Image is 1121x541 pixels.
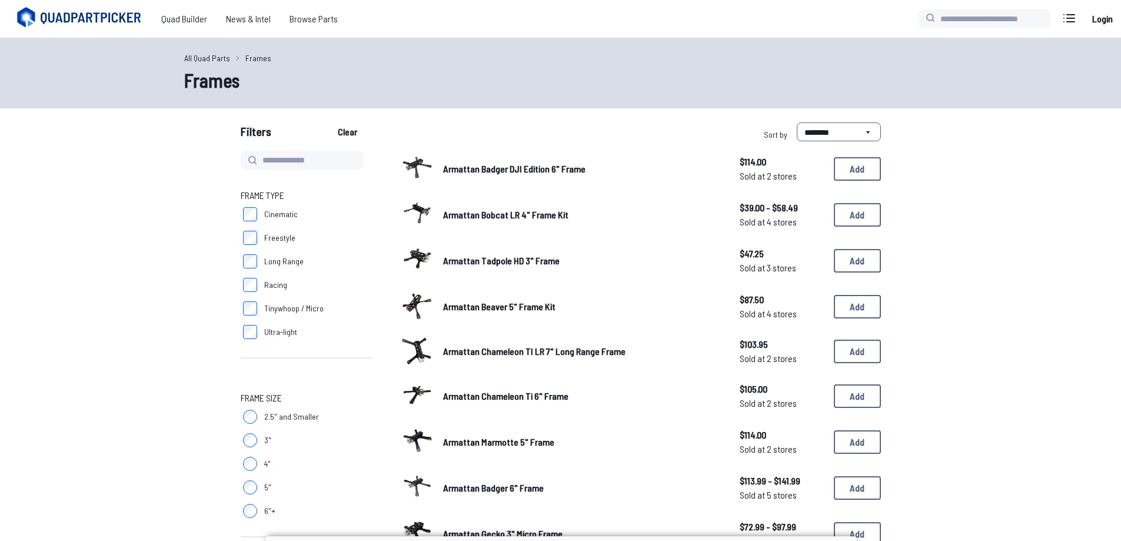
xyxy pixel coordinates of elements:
[740,396,824,410] span: Sold at 2 stores
[443,481,721,495] a: Armattan Badger 6" Frame
[740,488,824,502] span: Sold at 5 stores
[264,326,297,338] span: Ultra-light
[740,442,824,456] span: Sold at 2 stores
[241,391,282,405] span: Frame Size
[243,504,257,518] input: 6"+
[264,505,275,517] span: 6"+
[264,255,304,267] span: Long Range
[401,243,434,276] img: image
[401,470,434,503] img: image
[834,203,881,227] button: Add
[834,430,881,454] button: Add
[740,474,824,488] span: $113.99 - $141.99
[740,428,824,442] span: $114.00
[401,470,434,506] a: image
[443,346,626,357] span: Armattan Chameleon TI LR 7" Long Range Frame
[243,278,257,292] input: Racing
[443,254,721,268] a: Armattan Tadpole HD 3" Frame
[401,424,434,457] img: image
[184,66,937,94] h1: Frames
[243,457,257,471] input: 4"
[797,122,881,141] select: Sort by
[740,261,824,275] span: Sold at 3 stores
[443,482,544,493] span: Armattan Badger 6" Frame
[443,162,721,176] a: Armattan Badger DJI Edition 6" Frame
[264,482,271,493] span: 5"
[834,157,881,181] button: Add
[401,197,434,230] img: image
[764,130,787,140] span: Sort by
[443,208,721,222] a: Armattan Bobcat LR 4" Frame Kit
[401,378,434,411] img: image
[241,122,271,146] span: Filters
[245,52,271,64] a: Frames
[264,232,295,244] span: Freestyle
[1088,7,1116,31] a: Login
[401,334,434,369] a: image
[243,433,257,447] input: 3"
[401,151,434,184] img: image
[740,307,824,321] span: Sold at 4 stores
[401,378,434,414] a: image
[443,528,563,539] span: Armattan Gecko 3" Micro Frame
[834,295,881,318] button: Add
[243,207,257,221] input: Cinematic
[740,382,824,396] span: $105.00
[264,279,287,291] span: Racing
[401,243,434,279] a: image
[243,254,257,268] input: Long Range
[217,7,280,31] a: News & Intel
[264,434,271,446] span: 3"
[740,520,824,534] span: $72.99 - $97.99
[834,249,881,273] button: Add
[264,208,298,220] span: Cinematic
[401,151,434,187] a: image
[243,410,257,424] input: 2.5" and Smaller
[401,424,434,460] a: image
[443,209,568,220] span: Armattan Bobcat LR 4" Frame Kit
[443,255,560,266] span: Armattan Tadpole HD 3" Frame
[184,52,230,64] a: All Quad Parts
[443,389,721,403] a: Armattan Chameleon Ti 6" Frame
[740,155,824,169] span: $114.00
[740,247,824,261] span: $47.25
[243,231,257,245] input: Freestyle
[443,163,586,174] span: Armattan Badger DJI Edition 6" Frame
[740,351,824,366] span: Sold at 2 stores
[241,188,284,203] span: Frame Type
[834,340,881,363] button: Add
[740,337,824,351] span: $103.95
[740,293,824,307] span: $87.50
[740,169,824,183] span: Sold at 2 stores
[264,303,324,314] span: Tinywhoop / Micro
[834,384,881,408] button: Add
[740,215,824,229] span: Sold at 4 stores
[328,122,367,141] button: Clear
[264,411,319,423] span: 2.5" and Smaller
[264,458,271,470] span: 4"
[243,480,257,494] input: 5"
[401,288,434,321] img: image
[443,390,568,401] span: Armattan Chameleon Ti 6" Frame
[443,527,721,541] a: Armattan Gecko 3" Micro Frame
[152,7,217,31] a: Quad Builder
[243,301,257,316] input: Tinywhoop / Micro
[443,435,721,449] a: Armattan Marmotte 5" Frame
[401,288,434,325] a: image
[443,436,554,447] span: Armattan Marmotte 5" Frame
[401,197,434,233] a: image
[834,476,881,500] button: Add
[243,325,257,339] input: Ultra-light
[280,7,347,31] a: Browse Parts
[443,300,721,314] a: Armattan Beaver 5" Frame Kit
[401,337,434,365] img: image
[740,201,824,215] span: $39.00 - $58.49
[443,301,555,312] span: Armattan Beaver 5" Frame Kit
[443,344,721,359] a: Armattan Chameleon TI LR 7" Long Range Frame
